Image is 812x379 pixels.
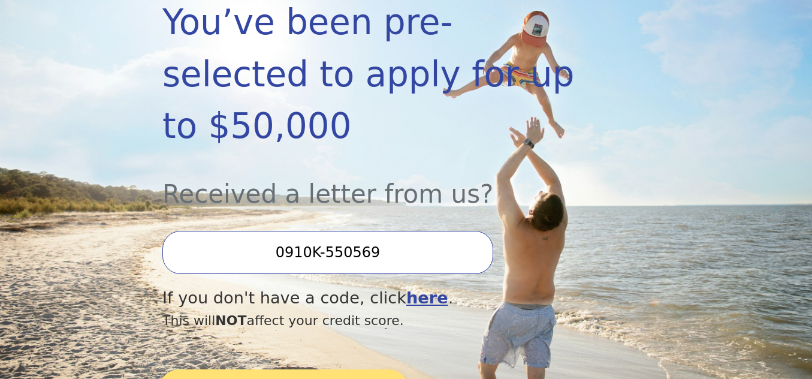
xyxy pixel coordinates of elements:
[162,311,576,330] div: This will affect your credit score.
[162,231,493,274] input: Enter your Offer Code:
[215,313,246,328] span: NOT
[162,152,576,213] div: Received a letter from us?
[162,286,576,311] div: If you don't have a code, click .
[406,288,448,307] a: here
